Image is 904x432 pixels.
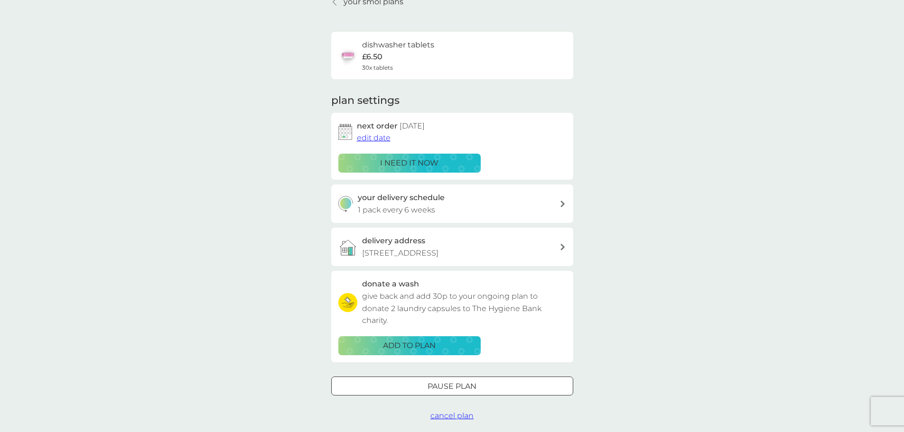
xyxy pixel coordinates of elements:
button: i need it now [338,154,481,173]
p: i need it now [380,157,438,169]
h3: your delivery schedule [358,192,445,204]
h3: delivery address [362,235,425,247]
p: [STREET_ADDRESS] [362,247,438,259]
p: ADD TO PLAN [383,340,436,352]
span: cancel plan [430,411,474,420]
img: dishwasher tablets [338,46,357,65]
a: delivery address[STREET_ADDRESS] [331,228,573,266]
p: £6.50 [362,51,382,63]
button: your delivery schedule1 pack every 6 weeks [331,184,573,223]
span: 30x tablets [362,63,393,72]
span: [DATE] [400,121,425,130]
p: 1 pack every 6 weeks [358,204,435,216]
p: give back and add 30p to your ongoing plan to donate 2 laundry capsules to The Hygiene Bank charity. [362,290,566,327]
button: cancel plan [430,410,474,422]
h2: next order [357,120,425,132]
button: Pause plan [331,377,573,395]
h6: dishwasher tablets [362,39,434,51]
h2: plan settings [331,93,400,108]
span: edit date [357,133,391,142]
p: Pause plan [428,380,476,393]
button: edit date [357,132,391,144]
button: ADD TO PLAN [338,336,481,355]
h3: donate a wash [362,278,419,290]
